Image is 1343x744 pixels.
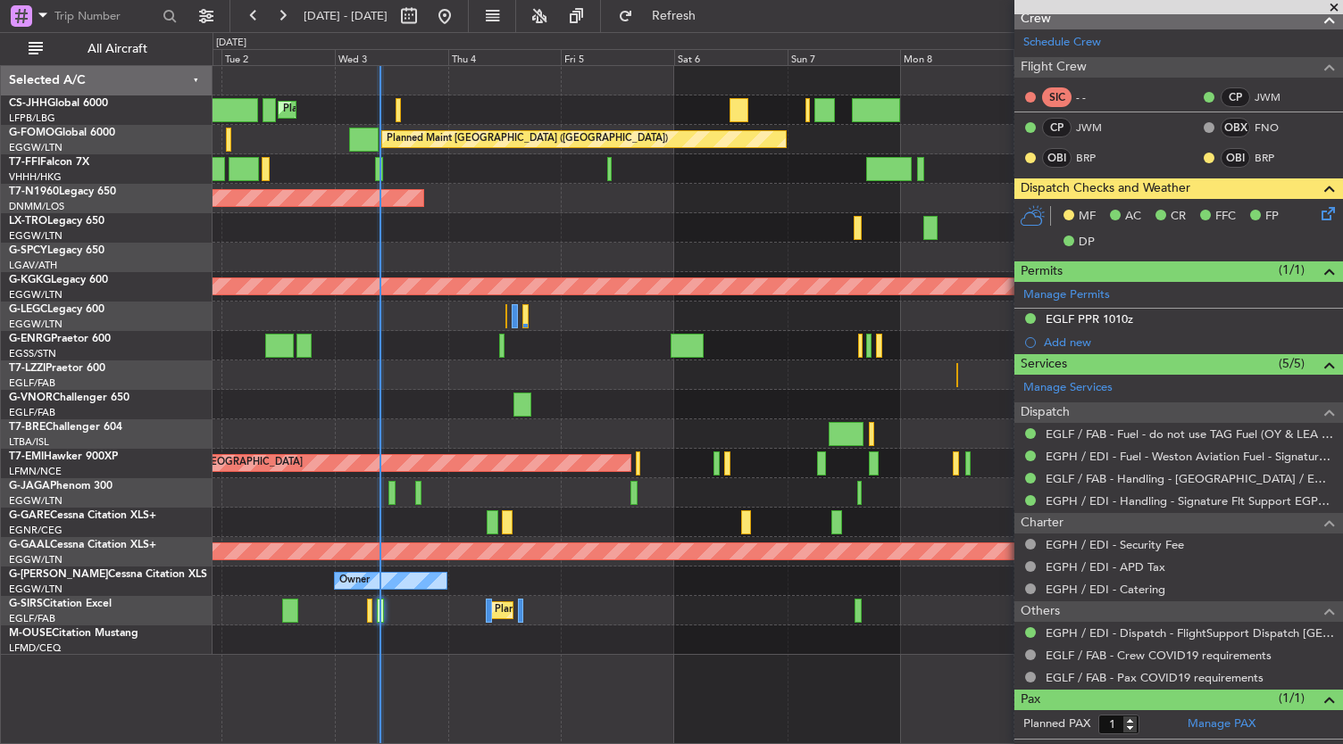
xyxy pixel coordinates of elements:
a: EGPH / EDI - Handling - Signature Flt Support EGPH / EDI [1046,493,1334,508]
a: G-GARECessna Citation XLS+ [9,510,156,521]
input: Trip Number [54,3,157,29]
a: EGGW/LTN [9,553,63,566]
div: Planned Maint [GEOGRAPHIC_DATA] ([GEOGRAPHIC_DATA]) [387,126,668,153]
span: All Aircraft [46,43,188,55]
a: EGNR/CEG [9,524,63,537]
div: Tue 2 [221,49,335,65]
a: G-VNORChallenger 650 [9,393,129,403]
span: AC [1125,208,1141,226]
span: T7-FFI [9,157,40,168]
div: Thu 4 [448,49,562,65]
div: Tue 9 [1014,49,1127,65]
span: (5/5) [1279,354,1305,373]
a: T7-FFIFalcon 7X [9,157,89,168]
a: G-GAALCessna Citation XLS+ [9,540,156,550]
button: All Aircraft [20,35,194,63]
a: M-OUSECitation Mustang [9,628,138,639]
a: EGLF / FAB - Pax COVID19 requirements [1046,670,1264,685]
span: Others [1021,601,1060,622]
a: G-FOMOGlobal 6000 [9,128,115,138]
span: G-SIRS [9,599,43,609]
a: G-KGKGLegacy 600 [9,275,108,285]
span: Services [1021,354,1067,375]
a: LGAV/ATH [9,259,57,272]
a: G-ENRGPraetor 600 [9,334,111,344]
div: OBI [1221,148,1250,168]
a: LFMD/CEQ [9,641,61,655]
a: G-LEGCLegacy 600 [9,304,104,315]
span: Permits [1021,261,1063,282]
a: EGLF/FAB [9,376,55,390]
div: - - [1076,89,1116,105]
a: G-[PERSON_NAME]Cessna Citation XLS [9,569,207,580]
a: Manage Services [1023,379,1113,397]
a: LTBA/ISL [9,435,49,449]
a: LFMN/NCE [9,465,62,478]
span: G-ENRG [9,334,51,344]
a: BRP [1255,150,1295,166]
span: Crew [1021,9,1051,29]
a: T7-EMIHawker 900XP [9,451,118,462]
span: (1/1) [1279,689,1305,707]
div: OBI [1042,148,1072,168]
span: G-SPCY [9,245,47,256]
span: G-FOMO [9,128,54,138]
a: VHHH/HKG [9,170,62,184]
div: Fri 5 [561,49,674,65]
span: Dispatch [1021,402,1070,423]
span: G-LEGC [9,304,47,315]
a: CS-JHHGlobal 6000 [9,98,108,109]
a: EGGW/LTN [9,229,63,243]
a: Schedule Crew [1023,34,1101,52]
div: Sun 7 [788,49,901,65]
span: DP [1079,234,1095,252]
button: Refresh [610,2,717,30]
span: CS-JHH [9,98,47,109]
a: T7-BREChallenger 604 [9,422,122,433]
a: DNMM/LOS [9,200,64,213]
a: EGLF / FAB - Crew COVID19 requirements [1046,648,1272,663]
a: BRP [1076,150,1116,166]
span: G-[PERSON_NAME] [9,569,108,580]
a: Manage Permits [1023,286,1110,304]
span: T7-BRE [9,422,46,433]
div: Planned Maint [GEOGRAPHIC_DATA] ([GEOGRAPHIC_DATA]) [495,597,776,624]
div: Sat 6 [674,49,788,65]
a: EGGW/LTN [9,288,63,302]
div: Mon 8 [900,49,1014,65]
span: T7-N1960 [9,186,59,197]
a: EGGW/LTN [9,318,63,331]
div: Owner [339,567,370,594]
a: LFPB/LBG [9,112,55,125]
div: CP [1042,118,1072,137]
div: [DATE] [216,36,246,51]
div: Planned Maint [GEOGRAPHIC_DATA] ([GEOGRAPHIC_DATA]) [283,96,564,123]
a: EGSS/STN [9,347,56,360]
span: Flight Crew [1021,57,1087,78]
span: Pax [1021,690,1040,710]
a: EGPH / EDI - Dispatch - FlightSupport Dispatch [GEOGRAPHIC_DATA] [1046,625,1334,641]
div: Add new [1044,335,1334,350]
div: CP [1221,87,1250,107]
a: EGLF / FAB - Fuel - do not use TAG Fuel (OY & LEA only) EGLF / FAB [1046,426,1334,442]
span: Refresh [637,10,712,22]
a: EGGW/LTN [9,494,63,508]
label: Planned PAX [1023,715,1090,733]
span: CR [1171,208,1186,226]
span: Charter [1021,513,1064,533]
span: Dispatch Checks and Weather [1021,178,1190,199]
a: EGGW/LTN [9,583,63,596]
div: EGLF PPR 1010z [1046,311,1133,327]
span: M-OUSE [9,628,52,639]
a: JWM [1255,89,1295,105]
div: Wed 3 [335,49,448,65]
a: LX-TROLegacy 650 [9,216,104,227]
a: JWM [1076,120,1116,136]
a: EGPH / EDI - Fuel - Weston Aviation Fuel - Signature - EGPH / EDI [1046,449,1334,464]
div: Planned Maint [GEOGRAPHIC_DATA] [132,450,303,476]
span: FFC [1215,208,1236,226]
a: G-SIRSCitation Excel [9,599,112,609]
span: [DATE] - [DATE] [304,8,388,24]
span: G-VNOR [9,393,53,403]
a: EGPH / EDI - Catering [1046,582,1165,597]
